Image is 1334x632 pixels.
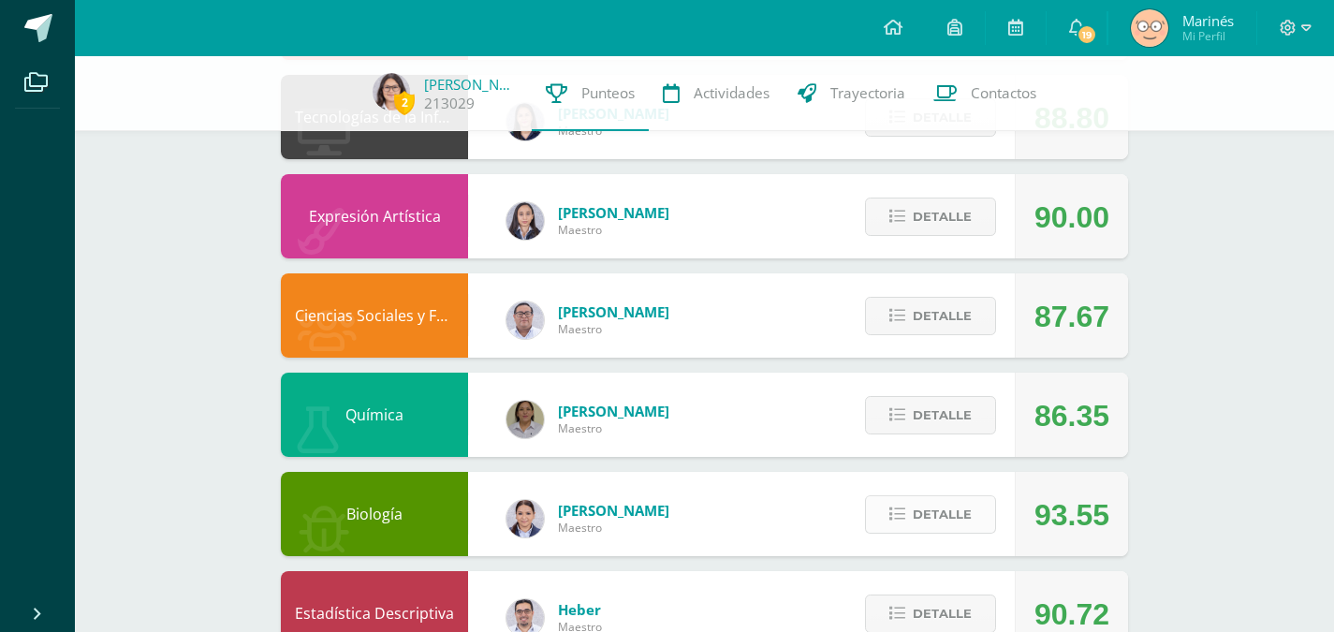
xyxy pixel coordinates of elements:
img: 35694fb3d471466e11a043d39e0d13e5.png [506,202,544,240]
a: Contactos [919,56,1050,131]
button: Detalle [865,396,996,434]
a: [PERSON_NAME] [424,75,518,94]
div: 93.55 [1034,473,1109,557]
a: Actividades [649,56,784,131]
span: Detalle [913,497,972,532]
img: 855b3dd62270c154f2b859b7888d8297.png [506,500,544,537]
div: Expresión Artística [281,174,468,258]
a: 213029 [424,94,475,113]
img: 77847ddb6b5b9aa360bda9e432518848.png [373,73,410,110]
span: [PERSON_NAME] [558,501,669,520]
span: Mi Perfil [1182,28,1234,44]
span: 2 [394,91,415,114]
span: Detalle [913,398,972,433]
a: Punteos [532,56,649,131]
span: 19 [1077,24,1097,45]
a: Trayectoria [784,56,919,131]
span: [PERSON_NAME] [558,302,669,321]
span: Actividades [694,83,770,103]
div: 90.00 [1034,175,1109,259]
span: [PERSON_NAME] [558,402,669,420]
span: Trayectoria [830,83,905,103]
span: Contactos [971,83,1036,103]
span: Marinés [1182,11,1234,30]
div: 87.67 [1034,274,1109,359]
span: Maestro [558,520,669,536]
div: Ciencias Sociales y Formación Ciudadana 5 [281,273,468,358]
span: Maestro [558,321,669,337]
img: 3af43c4f3931345fadf8ce10480f33e2.png [506,401,544,438]
span: Detalle [913,596,972,631]
button: Detalle [865,297,996,335]
img: 5778bd7e28cf89dedf9ffa8080fc1cd8.png [506,301,544,339]
span: Detalle [913,199,972,234]
img: d0eb4f608a66c2b5d3fe660c3b45bbae.png [1131,9,1168,47]
span: [PERSON_NAME] [558,203,669,222]
div: Química [281,373,468,457]
button: Detalle [865,198,996,236]
button: Detalle [865,495,996,534]
span: Heber [558,600,602,619]
span: Detalle [913,299,972,333]
div: 86.35 [1034,374,1109,458]
div: Biología [281,472,468,556]
span: Maestro [558,420,669,436]
span: Punteos [581,83,635,103]
span: Maestro [558,222,669,238]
